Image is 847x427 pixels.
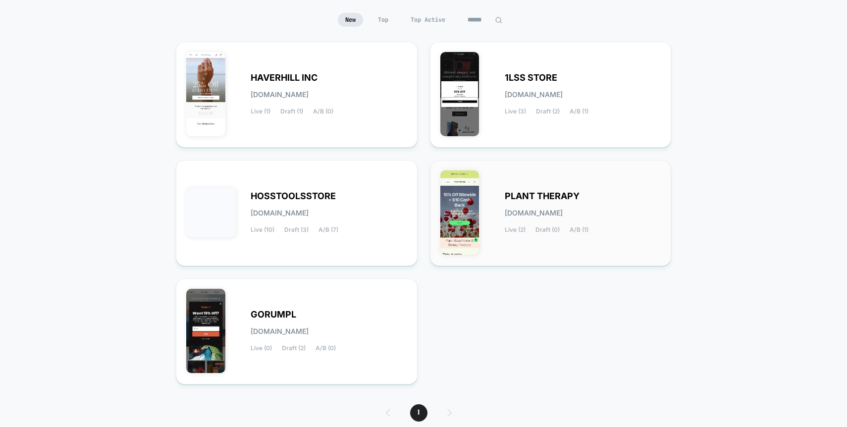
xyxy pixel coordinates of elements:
[505,108,526,115] span: Live (3)
[251,311,296,318] span: GORUMPL
[284,226,309,233] span: Draft (3)
[440,52,479,136] img: 1LSS_STORE
[251,328,309,335] span: [DOMAIN_NAME]
[316,345,336,352] span: A/B (0)
[186,188,236,237] img: HOSSTOOLSSTORE
[251,345,272,352] span: Live (0)
[251,74,318,81] span: HAVERHILL INC
[251,108,270,115] span: Live (1)
[371,13,396,27] span: Top
[280,108,303,115] span: Draft (1)
[570,226,588,233] span: A/B (1)
[318,226,338,233] span: A/B (7)
[570,108,588,115] span: A/B (1)
[410,404,427,422] span: 1
[505,210,563,216] span: [DOMAIN_NAME]
[338,13,363,27] span: New
[505,193,580,200] span: PLANT THERAPY
[251,91,309,98] span: [DOMAIN_NAME]
[495,16,502,24] img: edit
[536,108,560,115] span: Draft (2)
[251,193,336,200] span: HOSSTOOLSSTORE
[505,91,563,98] span: [DOMAIN_NAME]
[505,74,557,81] span: 1LSS STORE
[440,170,479,255] img: PLANT_THERAPY
[535,226,560,233] span: Draft (0)
[186,289,225,373] img: GORUMPL
[505,226,526,233] span: Live (2)
[313,108,333,115] span: A/B (0)
[403,13,453,27] span: Top Active
[251,226,274,233] span: Live (10)
[282,345,306,352] span: Draft (2)
[186,52,225,136] img: HAVERHILL_INC
[251,210,309,216] span: [DOMAIN_NAME]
